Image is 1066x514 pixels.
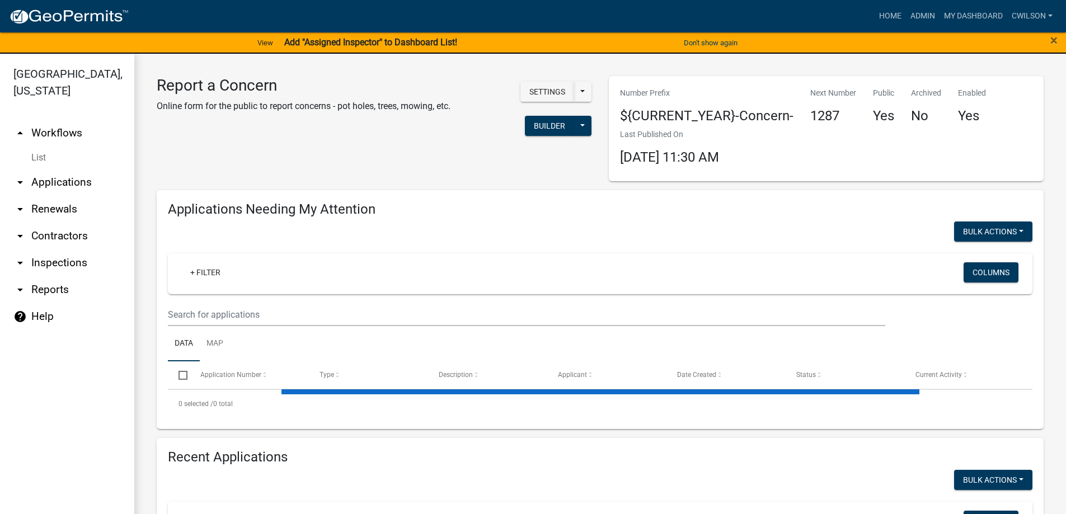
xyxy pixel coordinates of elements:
a: Admin [906,6,940,27]
h4: Recent Applications [168,449,1032,465]
p: Public [873,87,894,99]
strong: Add "Assigned Inspector" to Dashboard List! [284,37,457,48]
h4: ${CURRENT_YEAR}-Concern- [620,108,793,124]
p: Archived [911,87,941,99]
i: arrow_drop_up [13,126,27,140]
span: [DATE] 11:30 AM [620,149,719,165]
p: Number Prefix [620,87,793,99]
i: arrow_drop_down [13,202,27,216]
a: My Dashboard [940,6,1007,27]
datatable-header-cell: Application Number [189,361,308,388]
span: Status [796,371,816,379]
span: 0 selected / [179,400,213,408]
h4: No [911,108,941,124]
span: Date Created [677,371,716,379]
datatable-header-cell: Description [428,361,547,388]
datatable-header-cell: Current Activity [905,361,1024,388]
h4: Yes [958,108,986,124]
button: Don't show again [679,34,742,52]
span: Type [320,371,334,379]
h3: Report a Concern [157,76,450,95]
button: Close [1050,34,1058,47]
datatable-header-cell: Select [168,361,189,388]
a: + Filter [181,262,229,282]
span: Applicant [558,371,587,379]
p: Last Published On [620,129,719,140]
datatable-header-cell: Applicant [547,361,666,388]
a: Data [168,326,200,362]
button: Settings [520,82,574,102]
i: arrow_drop_down [13,229,27,243]
span: Application Number [200,371,261,379]
h4: Yes [873,108,894,124]
span: Description [439,371,473,379]
p: Online form for the public to report concerns - pot holes, trees, mowing, etc. [157,100,450,113]
a: Map [200,326,230,362]
input: Search for applications [168,303,885,326]
i: arrow_drop_down [13,283,27,296]
h4: Applications Needing My Attention [168,201,1032,218]
i: arrow_drop_down [13,256,27,270]
span: Current Activity [915,371,962,379]
i: help [13,310,27,323]
i: arrow_drop_down [13,176,27,189]
button: Builder [525,116,574,136]
button: Bulk Actions [954,470,1032,490]
datatable-header-cell: Type [308,361,428,388]
datatable-header-cell: Status [786,361,905,388]
button: Columns [964,262,1018,282]
a: cwilson [1007,6,1057,27]
div: 0 total [168,390,1032,418]
a: Home [875,6,906,27]
span: × [1050,32,1058,48]
a: View [253,34,278,52]
h4: 1287 [810,108,856,124]
datatable-header-cell: Date Created [666,361,786,388]
p: Enabled [958,87,986,99]
p: Next Number [810,87,856,99]
button: Bulk Actions [954,221,1032,242]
